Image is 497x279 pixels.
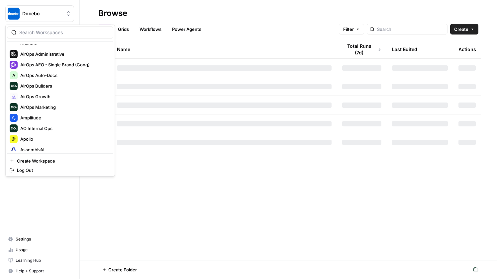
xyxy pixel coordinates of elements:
[20,93,108,100] span: AirOps Growth
[7,156,113,166] a: Create Workspace
[98,24,111,35] a: All
[20,61,108,68] span: AirOps AEO - Single Brand (Gong)
[98,8,127,19] div: Browse
[10,82,18,90] img: AirOps Builders Logo
[136,24,165,35] a: Workflows
[8,8,20,20] img: Docebo Logo
[454,26,468,33] span: Create
[20,146,108,153] span: AssemblyAI
[22,10,62,17] span: Docebo
[5,234,74,244] a: Settings
[450,24,478,35] button: Create
[339,24,364,35] button: Filter
[168,24,205,35] a: Power Agents
[5,266,74,276] button: Help + Support
[19,29,109,36] input: Search Workspaces
[392,40,417,58] div: Last Edited
[17,158,108,164] span: Create Workspace
[108,266,137,273] span: Create Folder
[17,167,108,174] span: Log Out
[20,136,108,142] span: Apollo
[377,26,445,33] input: Search
[114,24,133,35] a: Grids
[7,166,113,175] a: Log Out
[16,268,71,274] span: Help + Support
[20,104,108,110] span: AirOps Marketing
[10,124,18,132] img: AO Internal Ops Logo
[16,236,71,242] span: Settings
[10,93,18,101] img: AirOps Growth Logo
[5,25,115,176] div: Workspace: Docebo
[10,146,18,154] img: AssemblyAI Logo
[20,51,108,57] span: AirOps Administrative
[12,72,15,79] span: A
[10,50,18,58] img: AirOps Administrative Logo
[10,135,18,143] img: Apollo Logo
[10,61,18,69] img: AirOps AEO - Single Brand (Gong) Logo
[458,40,476,58] div: Actions
[98,264,141,275] button: Create Folder
[5,255,74,266] a: Learning Hub
[20,83,108,89] span: AirOps Builders
[5,5,74,22] button: Workspace: Docebo
[16,247,71,253] span: Usage
[10,114,18,122] img: Amplitude Logo
[10,103,18,111] img: AirOps Marketing Logo
[343,26,354,33] span: Filter
[5,244,74,255] a: Usage
[117,40,332,58] div: Name
[20,125,108,132] span: AO Internal Ops
[16,257,71,263] span: Learning Hub
[20,114,108,121] span: Amplitude
[20,72,108,79] span: AirOps Auto-Docs
[342,40,381,58] div: Total Runs (7d)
